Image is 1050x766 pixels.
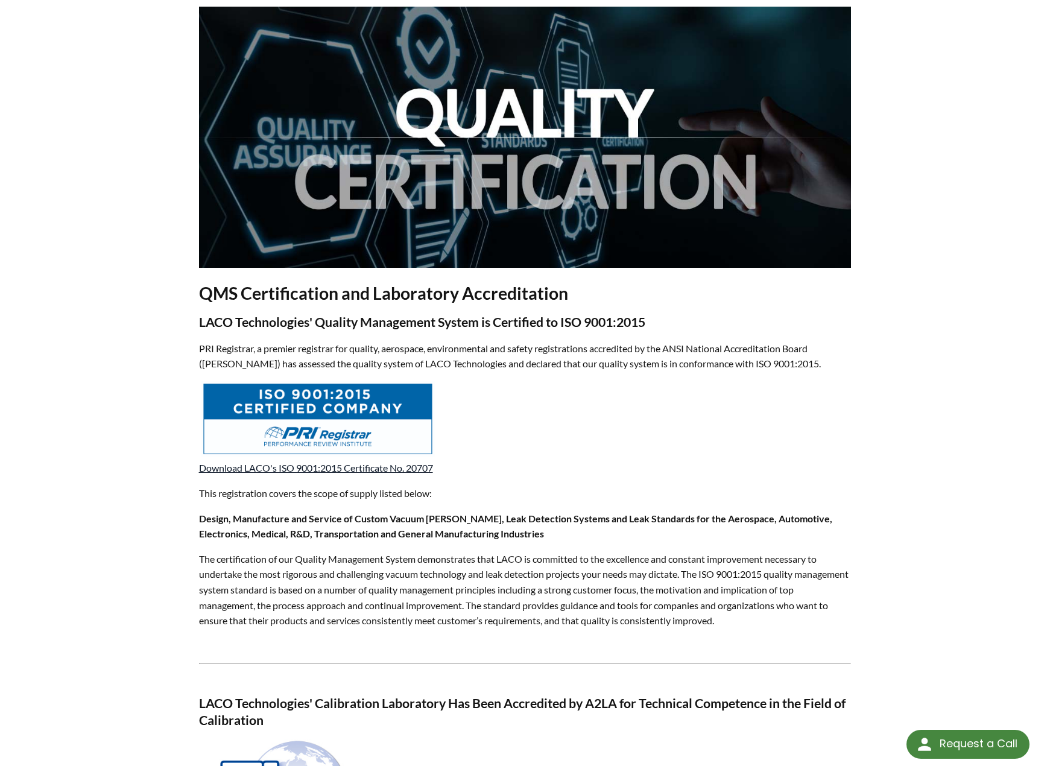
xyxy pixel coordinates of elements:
[199,551,852,628] p: The certification of our Quality Management System demonstrates that LACO is committed to the exc...
[199,486,852,501] p: This registration covers the scope of supply listed below:
[199,282,852,305] h2: QMS Certification and Laboratory Accreditation
[201,381,435,457] img: PRI_Programs_Registrar_Certified_ISO9001_4c.jpg
[940,730,1017,758] div: Request a Call
[199,513,832,540] strong: Design, Manufacture and Service of Custom Vacuum [PERSON_NAME], Leak Detection Systems and Leak S...
[915,735,934,754] img: round button
[199,695,852,729] h3: LACO Technologies' Calibration Laboratory Has Been Accredited by A2LA for Technical Competence in...
[199,462,433,473] a: Download LACO's ISO 9001:2015 Certificate No. 20707
[199,341,852,372] p: PRI Registrar, a premier registrar for quality, aerospace, environmental and safety registrations...
[199,7,852,268] img: Quality Certification header
[906,730,1029,759] div: Request a Call
[199,314,852,331] h3: LACO Technologies' Quality Management System is Certified to ISO 9001:2015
